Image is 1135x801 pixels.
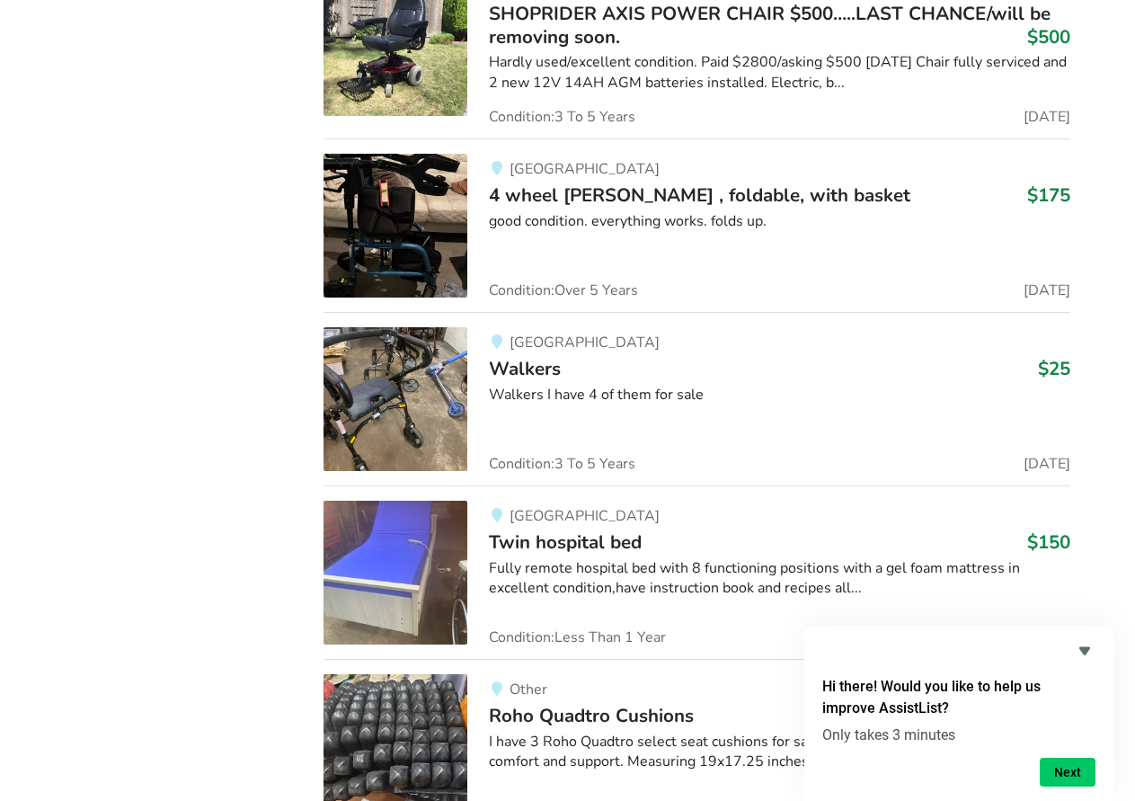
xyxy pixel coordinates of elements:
span: [DATE] [1024,283,1070,298]
span: Condition: Over 5 Years [489,283,638,298]
img: mobility-4 wheel walker , foldable, with basket [324,154,467,298]
div: I have 3 Roho Quadtro select seat cushions for sale designed to provide exceptional comfort and s... [489,732,1070,773]
a: bedroom equipment-twin hospital bed [GEOGRAPHIC_DATA]Twin hospital bed$150Fully remote hospital b... [324,485,1070,659]
span: Roho Quadtro Cushions [489,703,694,728]
span: SHOPRIDER AXIS POWER CHAIR $500…..LAST CHANCE/will be removing soon. [489,1,1051,49]
h2: Hi there! Would you like to help us improve AssistList? [822,676,1095,719]
span: Condition: 3 To 5 Years [489,457,635,471]
span: 4 wheel [PERSON_NAME] , foldable, with basket [489,182,910,208]
img: mobility-walkers [324,327,467,471]
span: [GEOGRAPHIC_DATA] [510,333,660,352]
div: Hardly used/excellent condition. Paid $2800/asking $500 [DATE] Chair fully serviced and 2 new 12V... [489,52,1070,93]
h3: $500 [1027,25,1070,49]
p: Only takes 3 minutes [822,726,1095,743]
span: Twin hospital bed [489,530,642,555]
a: mobility-4 wheel walker , foldable, with basket[GEOGRAPHIC_DATA]4 wheel [PERSON_NAME] , foldable,... [324,138,1070,312]
div: good condition. everything works. folds up. [489,211,1070,232]
div: Hi there! Would you like to help us improve AssistList? [822,640,1095,787]
span: [GEOGRAPHIC_DATA] [510,159,660,179]
span: Other [510,680,547,699]
img: bedroom equipment-twin hospital bed [324,501,467,645]
span: [DATE] [1024,110,1070,124]
h3: $25 [1038,357,1070,380]
div: Fully remote hospital bed with 8 functioning positions with a gel foam mattress in excellent cond... [489,558,1070,600]
span: [DATE] [1024,457,1070,471]
span: Condition: Less Than 1 Year [489,630,666,645]
button: Hide survey [1074,640,1095,662]
button: Next question [1040,758,1095,787]
span: Condition: 3 To 5 Years [489,110,635,124]
h3: $150 [1027,530,1070,554]
h3: $175 [1027,183,1070,207]
div: Walkers I have 4 of them for sale [489,385,1070,405]
span: [GEOGRAPHIC_DATA] [510,506,660,526]
a: mobility-walkers[GEOGRAPHIC_DATA]Walkers$25Walkers I have 4 of them for saleCondition:3 To 5 Year... [324,312,1070,485]
span: Walkers [489,356,561,381]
